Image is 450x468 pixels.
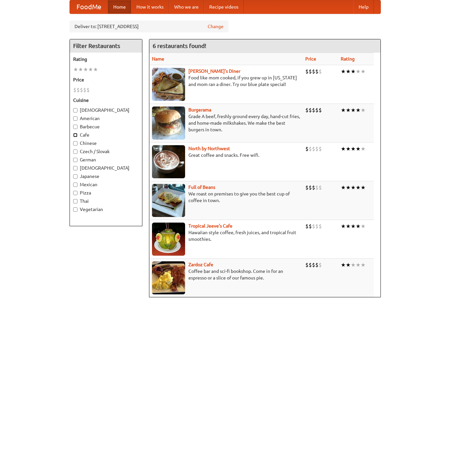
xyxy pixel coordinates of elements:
[73,132,139,138] label: Cafe
[83,86,86,94] li: $
[73,107,139,113] label: [DEMOGRAPHIC_DATA]
[305,223,309,230] li: $
[356,68,361,75] li: ★
[351,184,356,191] li: ★
[73,183,77,187] input: Mexican
[341,223,346,230] li: ★
[152,184,185,217] img: beans.jpg
[312,68,315,75] li: $
[73,86,76,94] li: $
[152,268,300,281] p: Coffee bar and sci-fi bookshop. Come in for an espresso or a slice of our famous pie.
[305,106,309,114] li: $
[188,223,232,229] a: Tropical Jeeve's Cafe
[86,86,90,94] li: $
[309,68,312,75] li: $
[361,223,366,230] li: ★
[73,108,77,112] input: [DEMOGRAPHIC_DATA]
[188,68,240,74] a: [PERSON_NAME]'s Diner
[152,106,185,140] img: burgerama.jpg
[309,223,312,230] li: $
[351,261,356,269] li: ★
[80,86,83,94] li: $
[361,106,366,114] li: ★
[108,0,131,14] a: Home
[305,145,309,152] li: $
[152,261,185,294] img: zardoz.jpg
[204,0,244,14] a: Recipe videos
[76,86,80,94] li: $
[312,106,315,114] li: $
[346,223,351,230] li: ★
[70,0,108,14] a: FoodMe
[73,133,77,137] input: Cafe
[319,261,322,269] li: $
[153,43,206,49] ng-pluralize: 6 restaurants found!
[319,106,322,114] li: $
[315,106,319,114] li: $
[73,123,139,130] label: Barbecue
[73,158,77,162] input: German
[309,106,312,114] li: $
[188,146,230,151] a: North by Northwest
[341,145,346,152] li: ★
[351,106,356,114] li: ★
[73,97,139,104] h5: Cuisine
[312,145,315,152] li: $
[341,106,346,114] li: ★
[341,56,355,62] a: Rating
[93,66,98,73] li: ★
[73,174,77,179] input: Japanese
[305,184,309,191] li: $
[152,152,300,158] p: Great coffee and snacks. Free wifi.
[356,106,361,114] li: ★
[356,223,361,230] li: ★
[152,223,185,256] img: jeeves.jpg
[152,191,300,204] p: We roast on premises to give you the best cup of coffee in town.
[73,141,77,146] input: Chinese
[73,181,139,188] label: Mexican
[73,173,139,180] label: Japanese
[83,66,88,73] li: ★
[73,190,139,196] label: Pizza
[353,0,374,14] a: Help
[73,115,139,122] label: American
[88,66,93,73] li: ★
[309,145,312,152] li: $
[309,261,312,269] li: $
[315,145,319,152] li: $
[361,68,366,75] li: ★
[356,145,361,152] li: ★
[73,125,77,129] input: Barbecue
[305,56,316,62] a: Price
[73,165,139,171] label: [DEMOGRAPHIC_DATA]
[305,261,309,269] li: $
[73,191,77,195] input: Pizza
[341,68,346,75] li: ★
[346,68,351,75] li: ★
[73,66,78,73] li: ★
[73,206,139,213] label: Vegetarian
[152,68,185,101] img: sallys.jpg
[356,261,361,269] li: ★
[188,185,215,190] a: Full of Beans
[73,76,139,83] h5: Price
[351,68,356,75] li: ★
[361,261,366,269] li: ★
[152,56,164,62] a: Name
[305,68,309,75] li: $
[152,145,185,178] img: north.jpg
[312,223,315,230] li: $
[73,116,77,121] input: American
[315,261,319,269] li: $
[346,261,351,269] li: ★
[73,156,139,163] label: German
[309,184,312,191] li: $
[188,107,211,112] b: Burgerama
[208,23,224,30] a: Change
[188,262,213,267] a: Zardoz Cafe
[152,113,300,133] p: Grade A beef, freshly ground every day, hand-cut fries, and home-made milkshakes. We make the bes...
